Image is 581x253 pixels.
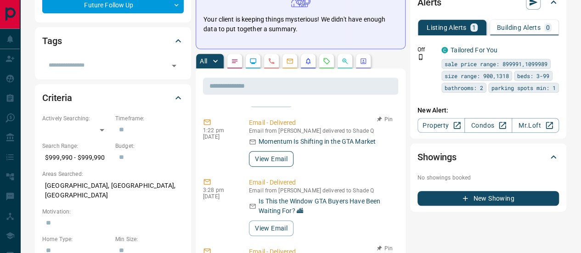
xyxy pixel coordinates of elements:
[115,142,184,150] p: Budget:
[42,150,111,165] p: $999,990 - $999,990
[203,193,235,200] p: [DATE]
[417,106,559,115] p: New Alert:
[546,24,550,31] p: 0
[42,142,111,150] p: Search Range:
[42,178,184,203] p: [GEOGRAPHIC_DATA], [GEOGRAPHIC_DATA], [GEOGRAPHIC_DATA]
[497,24,541,31] p: Building Alerts
[427,24,467,31] p: Listing Alerts
[372,244,398,253] button: Pin
[249,118,395,128] p: Email - Delivered
[249,178,395,187] p: Email - Delivered
[512,118,559,133] a: Mr.Loft
[42,34,62,48] h2: Tags
[464,118,512,133] a: Condos
[286,57,293,65] svg: Emails
[472,24,476,31] p: 1
[417,150,457,164] h2: Showings
[417,118,465,133] a: Property
[491,83,556,92] span: parking spots min: 1
[249,220,293,236] button: View Email
[42,235,111,243] p: Home Type:
[249,187,395,194] p: Email from [PERSON_NAME] delivered to Shade Q
[341,57,349,65] svg: Opportunities
[445,83,483,92] span: bathrooms: 2
[445,59,547,68] span: sale price range: 899991,1099989
[259,197,395,216] p: Is This the Window GTA Buyers Have Been Waiting For? 🏙
[259,137,376,146] p: Momentum Is Shifting in the GTA Market
[200,58,207,64] p: All
[42,90,72,105] h2: Criteria
[417,54,424,60] svg: Push Notification Only
[372,115,398,124] button: Pin
[115,114,184,123] p: Timeframe:
[441,47,448,53] div: condos.ca
[203,15,398,34] p: Your client is keeping things mysterious! We didn't have enough data to put together a summary.
[203,127,235,134] p: 1:22 pm
[517,71,549,80] span: beds: 3-99
[42,87,184,109] div: Criteria
[360,57,367,65] svg: Agent Actions
[231,57,238,65] svg: Notes
[417,45,436,54] p: Off
[305,57,312,65] svg: Listing Alerts
[417,146,559,168] div: Showings
[42,114,111,123] p: Actively Searching:
[417,174,559,182] p: No showings booked
[42,170,184,178] p: Areas Searched:
[42,30,184,52] div: Tags
[168,59,181,72] button: Open
[203,187,235,193] p: 3:28 pm
[249,151,293,167] button: View Email
[249,57,257,65] svg: Lead Browsing Activity
[268,57,275,65] svg: Calls
[445,71,509,80] span: size range: 900,1318
[249,128,395,134] p: Email from [PERSON_NAME] delivered to Shade Q
[42,208,184,216] p: Motivation:
[323,57,330,65] svg: Requests
[115,235,184,243] p: Min Size:
[451,46,497,54] a: Tailored For You
[203,134,235,140] p: [DATE]
[417,191,559,206] button: New Showing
